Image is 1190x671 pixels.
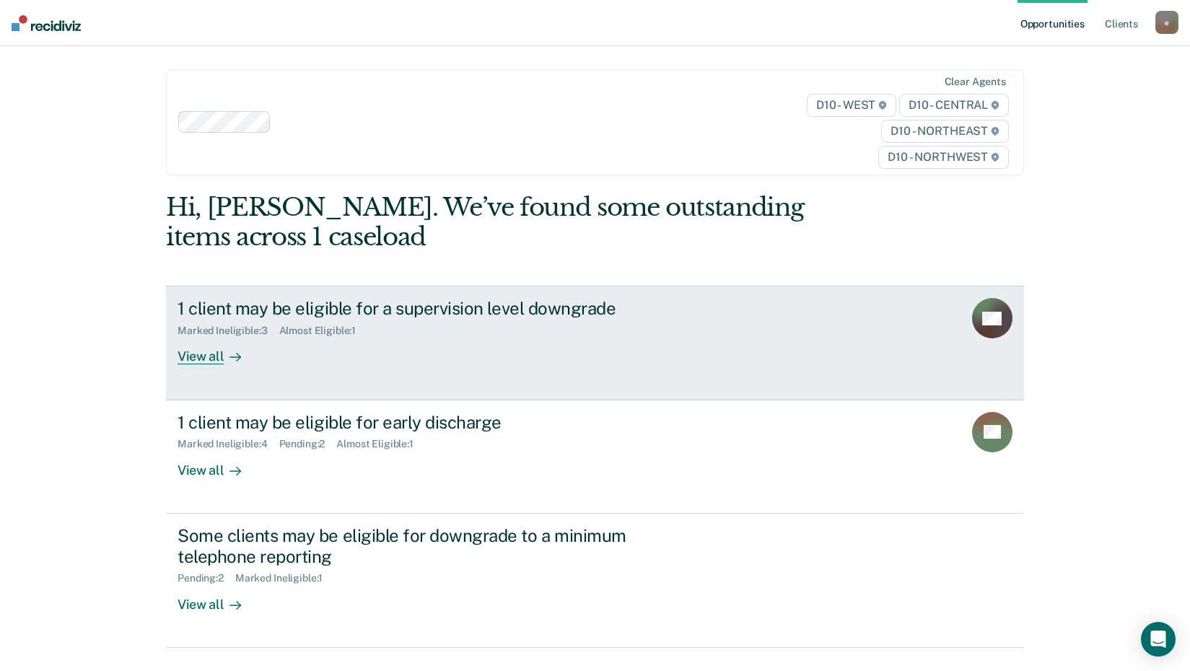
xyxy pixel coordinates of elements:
[178,584,258,613] div: View all
[1155,11,1178,34] button: e
[945,76,1006,88] div: Clear agents
[178,337,258,365] div: View all
[178,525,684,567] div: Some clients may be eligible for downgrade to a minimum telephone reporting
[178,438,279,450] div: Marked Ineligible : 4
[279,325,368,337] div: Almost Eligible : 1
[178,450,258,478] div: View all
[166,514,1024,648] a: Some clients may be eligible for downgrade to a minimum telephone reportingPending:2Marked Inelig...
[881,120,1008,143] span: D10 - NORTHEAST
[178,412,684,433] div: 1 client may be eligible for early discharge
[235,572,334,584] div: Marked Ineligible : 1
[336,438,425,450] div: Almost Eligible : 1
[12,15,81,31] img: Recidiviz
[166,193,852,252] div: Hi, [PERSON_NAME]. We’ve found some outstanding items across 1 caseload
[166,286,1024,400] a: 1 client may be eligible for a supervision level downgradeMarked Ineligible:3Almost Eligible:1Vie...
[279,438,337,450] div: Pending : 2
[1141,622,1176,657] div: Open Intercom Messenger
[166,400,1024,514] a: 1 client may be eligible for early dischargeMarked Ineligible:4Pending:2Almost Eligible:1View all
[899,94,1009,117] span: D10 - CENTRAL
[878,146,1008,169] span: D10 - NORTHWEST
[807,94,896,117] span: D10 - WEST
[178,298,684,319] div: 1 client may be eligible for a supervision level downgrade
[178,572,235,584] div: Pending : 2
[178,325,279,337] div: Marked Ineligible : 3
